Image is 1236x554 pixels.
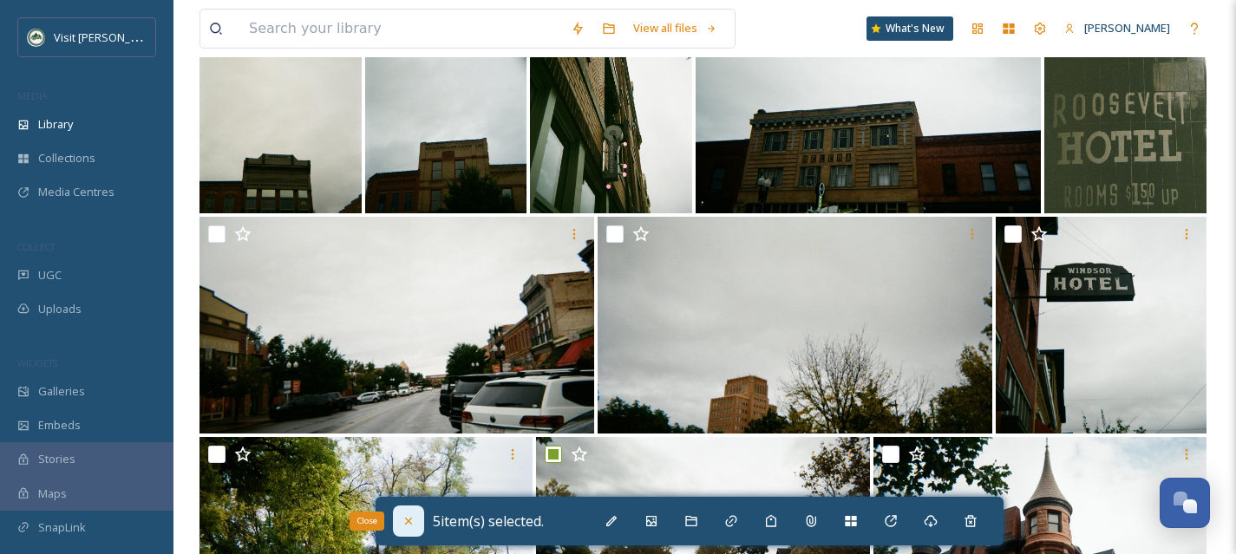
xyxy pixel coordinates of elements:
img: downtown-film-10-2024-00007.jpg [199,217,594,433]
span: WIDGETS [17,356,57,369]
span: Visit [PERSON_NAME] [54,29,164,45]
a: View all files [625,11,726,45]
span: Uploads [38,301,82,317]
span: Media Centres [38,184,114,200]
span: Galleries [38,383,85,400]
input: Search your library [240,10,562,48]
div: Close [350,512,384,531]
span: [PERSON_NAME] [1084,20,1170,36]
span: Stories [38,451,75,467]
span: MEDIA [17,89,48,102]
span: 5 item(s) selected. [433,512,544,531]
span: UGC [38,267,62,284]
span: COLLECT [17,240,55,253]
img: Unknown.png [28,29,45,46]
img: downtown-film-10-2024-00009.jpg [996,217,1207,433]
a: What's New [867,16,953,41]
span: Maps [38,486,67,502]
img: downtown-film-10-2024-00006.jpg [598,217,992,433]
button: Open Chat [1160,478,1210,528]
span: Collections [38,150,95,166]
span: Library [38,116,73,133]
a: [PERSON_NAME] [1056,11,1179,45]
span: SnapLink [38,519,86,536]
span: Embeds [38,417,81,433]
